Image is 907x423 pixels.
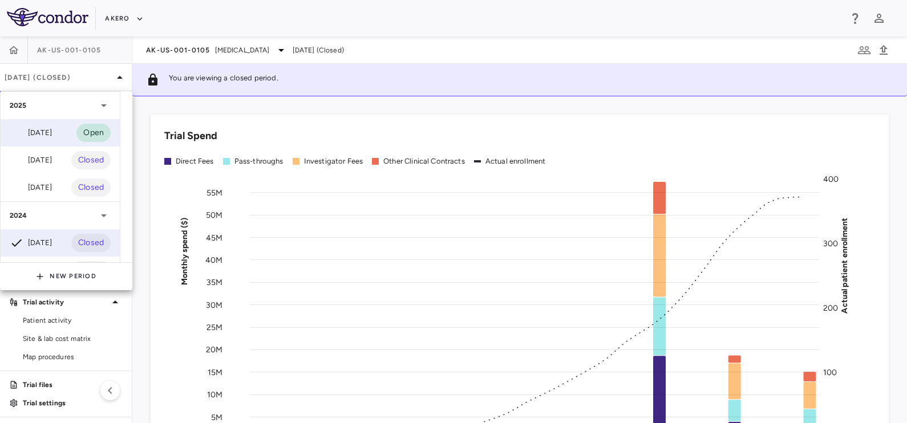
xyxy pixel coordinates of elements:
span: Closed [71,237,111,249]
div: [DATE] [10,181,52,194]
span: Open [76,127,111,139]
div: 2024 [1,202,120,229]
span: Closed [71,154,111,166]
p: 2025 [10,100,27,111]
div: [DATE] [10,236,52,250]
button: New Period [36,267,96,286]
div: 2025 [1,92,120,119]
p: 2024 [10,210,27,221]
div: [DATE] [10,153,52,167]
div: [DATE] [10,126,52,140]
span: Closed [71,181,111,194]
